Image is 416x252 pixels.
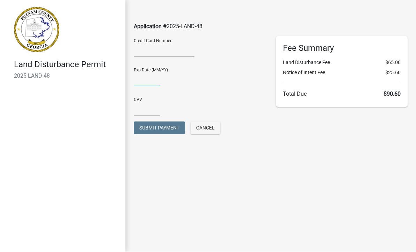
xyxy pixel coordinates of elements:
[385,59,401,66] span: $65.00
[14,73,120,79] h6: 2025-LAND-48
[283,59,401,66] li: Land Disturbance Fee
[283,44,401,54] h6: Fee Summary
[14,7,59,53] img: Putnam County, Georgia
[385,69,401,77] span: $25.60
[384,91,401,97] span: $90.60
[191,122,220,134] button: Cancel
[283,69,401,77] li: Notice of Intent Fee
[283,91,401,97] h6: Total Due
[134,23,167,30] span: Application #
[14,60,120,70] h4: Land Disturbance Permit
[134,122,185,134] button: Submit Payment
[167,23,202,30] span: 2025-LAND-48
[134,39,171,43] label: Credit Card Number
[196,125,215,131] span: Cancel
[139,125,179,131] span: Submit Payment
